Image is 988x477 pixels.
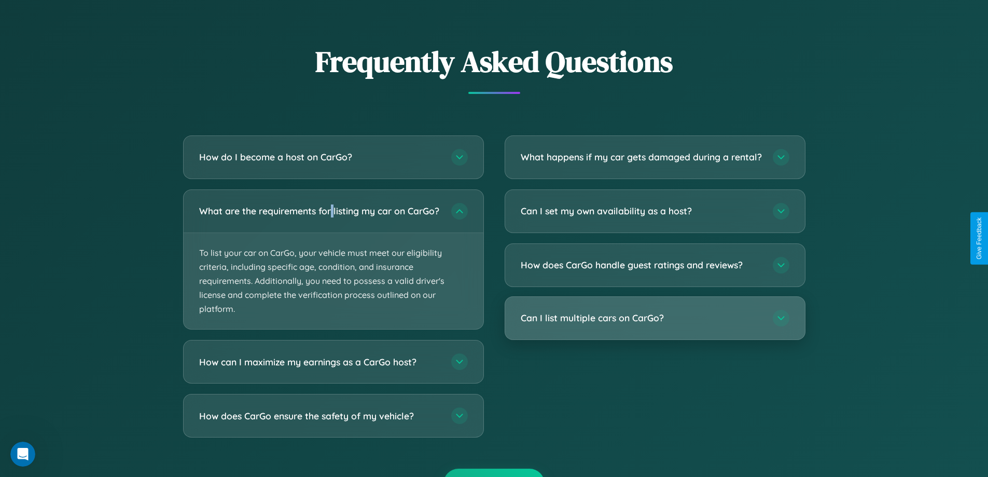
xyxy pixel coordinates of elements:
[521,311,762,324] h3: Can I list multiple cars on CarGo?
[199,356,441,369] h3: How can I maximize my earnings as a CarGo host?
[521,151,762,163] h3: What happens if my car gets damaged during a rental?
[184,233,483,330] p: To list your car on CarGo, your vehicle must meet our eligibility criteria, including specific ag...
[199,151,441,163] h3: How do I become a host on CarGo?
[199,410,441,423] h3: How does CarGo ensure the safety of my vehicle?
[521,205,762,217] h3: Can I set my own availability as a host?
[521,258,762,271] h3: How does CarGo handle guest ratings and reviews?
[199,205,441,217] h3: What are the requirements for listing my car on CarGo?
[10,442,35,467] iframe: Intercom live chat
[183,42,805,81] h2: Frequently Asked Questions
[976,217,983,260] div: Give Feedback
